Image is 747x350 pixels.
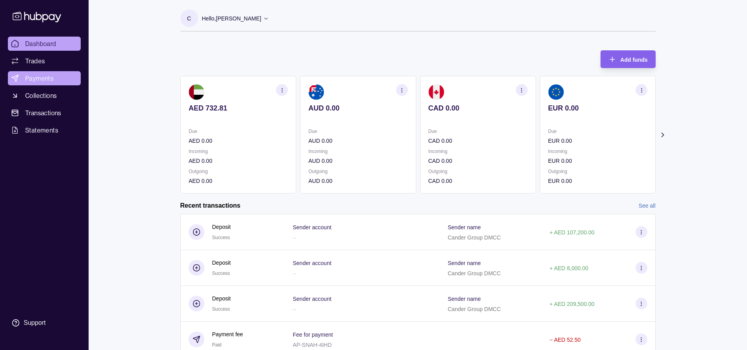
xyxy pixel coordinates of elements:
a: Payments [8,71,81,85]
img: ae [189,84,204,100]
p: Outgoing [308,167,408,176]
p: AUD 0.00 [308,177,408,185]
a: Trades [8,54,81,68]
span: Collections [25,91,57,100]
p: AUD 0.00 [308,104,408,112]
p: Deposit [212,258,231,267]
h2: Recent transactions [180,201,241,210]
p: Outgoing [548,167,647,176]
p: Sender name [448,296,481,302]
a: Dashboard [8,37,81,51]
img: ca [428,84,444,100]
img: au [308,84,324,100]
p: AUD 0.00 [308,157,408,165]
div: Support [24,319,46,327]
span: Paid [212,342,222,348]
p: Due [189,127,288,136]
span: Trades [25,56,45,66]
p: AED 732.81 [189,104,288,112]
span: Dashboard [25,39,56,48]
p: Due [308,127,408,136]
p: AED 0.00 [189,177,288,185]
span: Statements [25,125,58,135]
p: Sender name [448,224,481,230]
img: eu [548,84,563,100]
p: EUR 0.00 [548,136,647,145]
a: Statements [8,123,81,137]
p: Hello, [PERSON_NAME] [202,14,261,23]
a: See all [639,201,656,210]
p: EUR 0.00 [548,157,647,165]
p: − AED 52.50 [550,337,581,343]
p: EUR 0.00 [548,177,647,185]
p: EUR 0.00 [548,104,647,112]
p: + AED 8,000.00 [550,265,588,271]
p: CAD 0.00 [428,136,527,145]
span: Success [212,235,230,240]
p: Payment fee [212,330,243,339]
p: – [293,270,296,276]
p: + AED 209,500.00 [550,301,595,307]
p: – [293,306,296,312]
p: Sender account [293,296,332,302]
p: Incoming [548,147,647,156]
p: Sender account [293,260,332,266]
p: Due [428,127,527,136]
span: Success [212,306,230,312]
p: Cander Group DMCC [448,234,501,241]
p: AP-SNAH-4IHD [293,342,332,348]
p: Outgoing [189,167,288,176]
p: Outgoing [428,167,527,176]
p: – [293,234,296,241]
p: + AED 107,200.00 [550,229,595,236]
p: Incoming [189,147,288,156]
p: Sender account [293,224,332,230]
p: AUD 0.00 [308,136,408,145]
a: Support [8,315,81,331]
p: AED 0.00 [189,136,288,145]
p: Deposit [212,223,231,231]
p: Incoming [308,147,408,156]
span: Transactions [25,108,61,118]
span: Success [212,271,230,276]
p: Cander Group DMCC [448,270,501,276]
a: Transactions [8,106,81,120]
p: Due [548,127,647,136]
button: Add funds [601,50,655,68]
a: Collections [8,88,81,103]
p: C [187,14,191,23]
span: Add funds [620,57,647,63]
p: Cander Group DMCC [448,306,501,312]
p: Sender name [448,260,481,266]
p: CAD 0.00 [428,104,527,112]
p: Deposit [212,294,231,303]
p: Fee for payment [293,332,333,338]
p: CAD 0.00 [428,177,527,185]
p: CAD 0.00 [428,157,527,165]
span: Payments [25,74,54,83]
p: AED 0.00 [189,157,288,165]
p: Incoming [428,147,527,156]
